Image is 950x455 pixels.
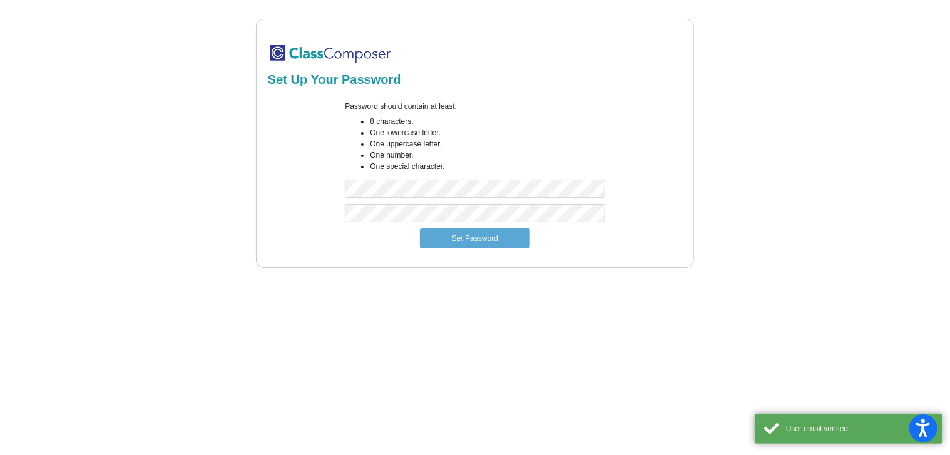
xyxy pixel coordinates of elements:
[370,116,605,127] li: 8 characters.
[420,228,530,248] button: Set Password
[370,161,605,172] li: One special character.
[370,127,605,138] li: One lowercase letter.
[268,72,682,87] h2: Set Up Your Password
[370,138,605,150] li: One uppercase letter.
[345,101,457,112] label: Password should contain at least:
[370,150,605,161] li: One number.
